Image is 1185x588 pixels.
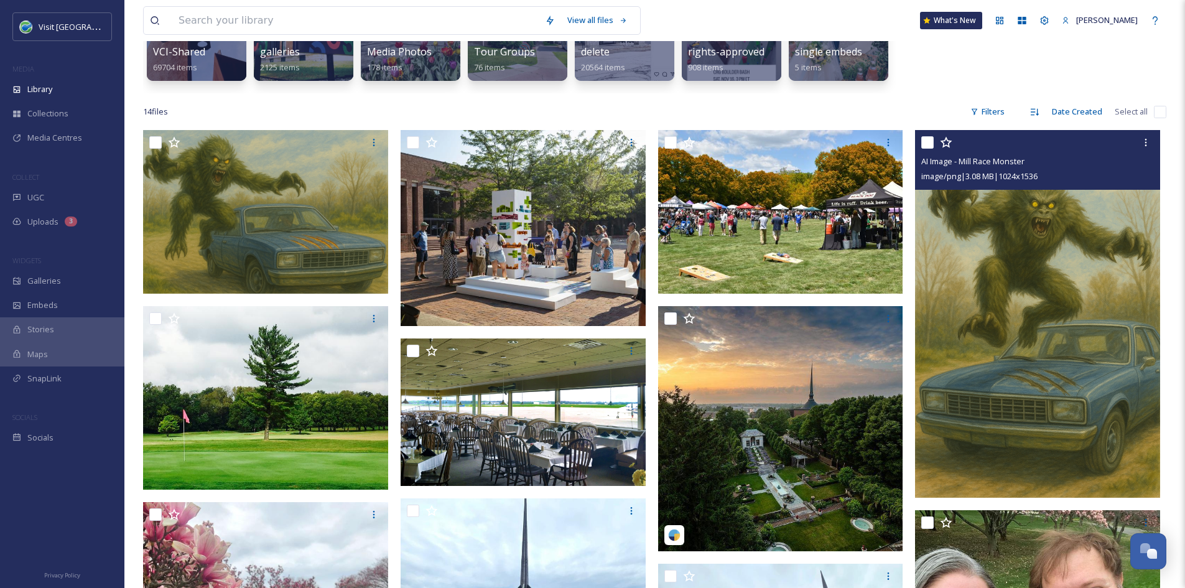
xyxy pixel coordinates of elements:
div: 3 [65,217,77,226]
span: rights-approved [688,45,764,58]
span: COLLECT [12,172,39,182]
img: AI image - Mill Race Monster [143,130,388,294]
span: Galleries [27,275,61,287]
span: UGC [27,192,44,203]
span: Library [27,83,52,95]
span: Stories [27,324,54,335]
span: Socials [27,432,53,444]
img: 2025 EC Yes And Exhibition Tour_004-Hadley%20Fruits%20for%20Landmark%20Columbus%20Foundation.jpg [401,130,646,326]
span: Visit [GEOGRAPHIC_DATA] [US_STATE] [39,21,179,32]
span: single embeds [795,45,862,58]
a: VCI-Shared69704 items [153,46,205,73]
span: 14 file s [143,106,168,118]
img: stevegrider-1782976.jpg [658,306,903,551]
input: Search your library [172,7,539,34]
span: galleries [260,45,300,58]
a: [PERSON_NAME] [1056,8,1144,32]
span: VCI-Shared [153,45,205,58]
a: Privacy Policy [44,567,80,582]
span: 2125 items [260,62,300,73]
a: galleries2125 items [260,46,300,73]
span: Maps [27,348,48,360]
a: Tour Groups76 items [474,46,535,73]
span: [PERSON_NAME] [1076,14,1138,26]
a: Media Photos178 items [367,46,432,73]
span: 5 items [795,62,822,73]
img: AI Image - Mill Race Monster [915,130,1160,498]
span: Collections [27,108,68,119]
span: Uploads [27,216,58,228]
span: AI Image - Mill Race Monster [921,156,1025,167]
img: Blackerby's Hangar 5 (7).png [401,338,646,486]
span: WIDGETS [12,256,41,265]
span: Media Centres [27,132,82,144]
span: 908 items [688,62,723,73]
img: cvctwitlogo_400x400.jpg [20,21,32,33]
a: delete20564 items [581,46,625,73]
button: Open Chat [1130,533,1166,569]
span: Embeds [27,299,58,311]
a: View all files [561,8,634,32]
span: image/png | 3.08 MB | 1024 x 1536 [921,170,1038,182]
span: Tour Groups [474,45,535,58]
span: 178 items [367,62,402,73]
a: rights-approved908 items [688,46,764,73]
div: Date Created [1046,100,1108,124]
span: 76 items [474,62,505,73]
div: Filters [964,100,1011,124]
span: SnapLink [27,373,62,385]
span: SOCIALS [12,413,37,422]
span: 20564 items [581,62,625,73]
span: 69704 items [153,62,197,73]
a: single embeds5 items [795,46,862,73]
span: delete [581,45,610,58]
span: MEDIA [12,64,34,73]
span: Privacy Policy [44,571,80,579]
span: Select all [1115,106,1148,118]
span: Media Photos [367,45,432,58]
a: What's New [920,12,982,29]
img: greenbelt.jpg [143,306,388,490]
img: snapsea-logo.png [668,529,681,541]
img: Columbus on Tap - AHarvey - 2024 -1 - fall shot.jpg [658,130,903,294]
